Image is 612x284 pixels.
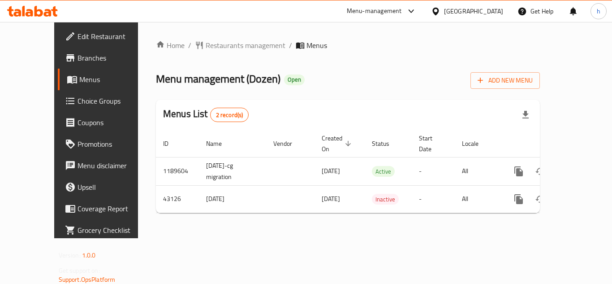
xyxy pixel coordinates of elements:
button: more [508,188,530,210]
span: Coupons [78,117,149,128]
div: [GEOGRAPHIC_DATA] [444,6,503,16]
span: 2 record(s) [211,111,249,119]
span: Restaurants management [206,40,285,51]
span: Get support on: [59,265,100,276]
div: Menu-management [347,6,402,17]
h2: Menus List [163,107,249,122]
a: Coverage Report [58,198,156,219]
span: Menus [306,40,327,51]
nav: breadcrumb [156,40,540,51]
span: Add New Menu [478,75,533,86]
span: Status [372,138,401,149]
span: Start Date [419,133,444,154]
a: Menu disclaimer [58,155,156,176]
span: Created On [322,133,354,154]
a: Promotions [58,133,156,155]
td: [DATE]-cg migration [199,157,266,185]
span: [DATE] [322,165,340,177]
span: Branches [78,52,149,63]
span: Grocery Checklist [78,225,149,236]
span: ID [163,138,180,149]
a: Coupons [58,112,156,133]
span: Menu disclaimer [78,160,149,171]
span: Inactive [372,194,399,205]
li: / [289,40,292,51]
td: All [455,185,501,213]
td: 1189604 [156,157,199,185]
button: Change Status [530,161,551,182]
span: Edit Restaurant [78,31,149,42]
a: Grocery Checklist [58,219,156,241]
span: Version: [59,249,81,261]
td: 43126 [156,185,199,213]
span: h [597,6,600,16]
span: Name [206,138,233,149]
button: Change Status [530,188,551,210]
div: Export file [515,104,536,126]
table: enhanced table [156,130,601,213]
span: 1.0.0 [82,249,96,261]
a: Branches [58,47,156,69]
a: Upsell [58,176,156,198]
td: - [412,157,455,185]
button: Add New Menu [470,72,540,89]
a: Edit Restaurant [58,26,156,47]
span: Promotions [78,139,149,149]
a: Restaurants management [195,40,285,51]
span: Vendor [273,138,304,149]
span: Menus [79,74,149,85]
div: Open [284,74,305,85]
td: All [455,157,501,185]
a: Choice Groups [58,90,156,112]
li: / [188,40,191,51]
span: Menu management ( Dozen ) [156,69,280,89]
th: Actions [501,130,601,157]
span: Locale [462,138,490,149]
span: Choice Groups [78,96,149,106]
a: Home [156,40,185,51]
span: Upsell [78,182,149,192]
span: Active [372,166,395,177]
div: Total records count [210,108,249,122]
span: [DATE] [322,193,340,205]
span: Open [284,76,305,83]
td: - [412,185,455,213]
td: [DATE] [199,185,266,213]
a: Menus [58,69,156,90]
button: more [508,161,530,182]
span: Coverage Report [78,203,149,214]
